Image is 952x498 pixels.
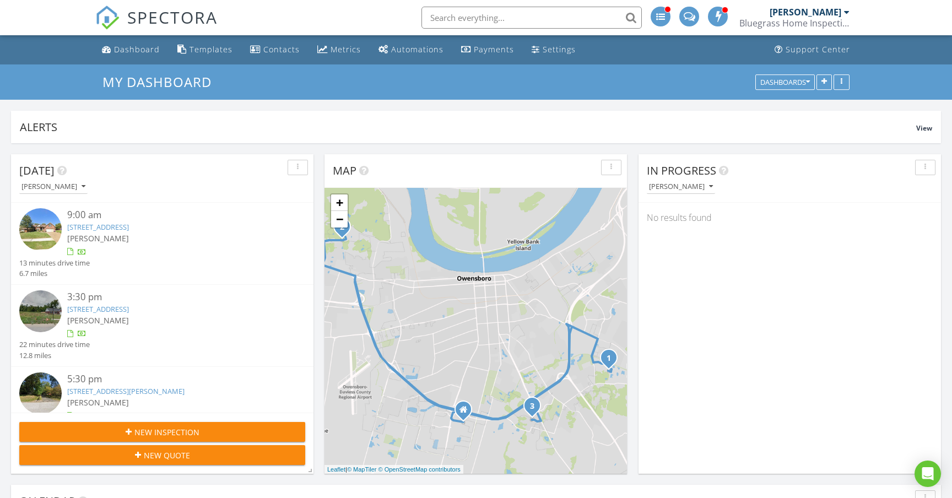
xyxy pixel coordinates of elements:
[391,44,443,55] div: Automations
[144,450,190,461] span: New Quote
[67,233,129,243] span: [PERSON_NAME]
[19,163,55,178] span: [DATE]
[19,208,305,279] a: 9:00 am [STREET_ADDRESS] [PERSON_NAME] 13 minutes drive time 6.7 miles
[20,120,916,134] div: Alerts
[114,44,160,55] div: Dashboard
[21,183,85,191] div: [PERSON_NAME]
[19,258,90,268] div: 13 minutes drive time
[95,15,218,38] a: SPECTORA
[331,194,348,211] a: Zoom in
[915,461,941,487] div: Open Intercom Messenger
[463,409,470,416] div: 234A Carlton Dr., Owensboro KY 42303
[760,78,810,86] div: Dashboards
[527,40,580,60] a: Settings
[607,355,611,362] i: 1
[474,44,514,55] div: Payments
[342,226,349,233] div: 4331 Harbor Hills Trace, Owensboro, KY 42301
[19,208,62,251] img: streetview
[378,466,461,473] a: © OpenStreetMap contributors
[313,40,365,60] a: Metrics
[609,358,615,364] div: 2981 Lost Lake Cove, Owensboro, KY 42303
[19,180,88,194] button: [PERSON_NAME]
[127,6,218,29] span: SPECTORA
[67,386,185,396] a: [STREET_ADDRESS][PERSON_NAME]
[331,211,348,228] a: Zoom out
[102,73,221,91] a: My Dashboard
[340,224,344,231] i: 2
[98,40,164,60] a: Dashboard
[333,163,356,178] span: Map
[532,405,539,412] div: 1337 Hickory Ln, Owensboro, KY 42303
[67,397,129,408] span: [PERSON_NAME]
[331,44,361,55] div: Metrics
[739,18,850,29] div: Bluegrass Home Inspections LLC
[67,315,129,326] span: [PERSON_NAME]
[374,40,448,60] a: Automations (Advanced)
[19,268,90,279] div: 6.7 miles
[530,403,534,410] i: 3
[786,44,850,55] div: Support Center
[67,304,129,314] a: [STREET_ADDRESS]
[647,163,716,178] span: In Progress
[19,339,90,350] div: 22 minutes drive time
[67,372,282,386] div: 5:30 pm
[67,290,282,304] div: 3:30 pm
[421,7,642,29] input: Search everything...
[19,445,305,465] button: New Quote
[457,40,518,60] a: Payments
[246,40,304,60] a: Contacts
[190,44,232,55] div: Templates
[134,426,199,438] span: New Inspection
[67,222,129,232] a: [STREET_ADDRESS]
[19,372,62,415] img: streetview
[324,465,463,474] div: |
[19,350,90,361] div: 12.8 miles
[543,44,576,55] div: Settings
[770,40,854,60] a: Support Center
[639,203,941,232] div: No results found
[916,123,932,133] span: View
[19,290,305,361] a: 3:30 pm [STREET_ADDRESS] [PERSON_NAME] 22 minutes drive time 12.8 miles
[770,7,841,18] div: [PERSON_NAME]
[647,180,715,194] button: [PERSON_NAME]
[347,466,377,473] a: © MapTiler
[263,44,300,55] div: Contacts
[19,422,305,442] button: New Inspection
[327,466,345,473] a: Leaflet
[649,183,713,191] div: [PERSON_NAME]
[19,290,62,333] img: streetview
[95,6,120,30] img: The Best Home Inspection Software - Spectora
[755,74,815,90] button: Dashboards
[19,372,305,443] a: 5:30 pm [STREET_ADDRESS][PERSON_NAME] [PERSON_NAME] 14 minutes drive time 8.8 miles
[173,40,237,60] a: Templates
[67,208,282,222] div: 9:00 am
